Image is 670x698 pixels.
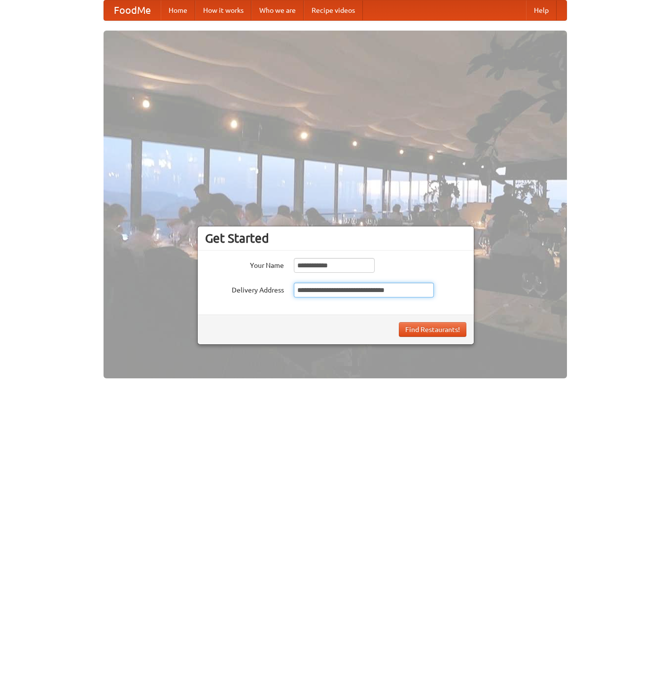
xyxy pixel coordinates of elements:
label: Your Name [205,258,284,270]
label: Delivery Address [205,283,284,295]
a: FoodMe [104,0,161,20]
h3: Get Started [205,231,466,246]
a: Who we are [251,0,304,20]
a: How it works [195,0,251,20]
a: Help [526,0,557,20]
button: Find Restaurants! [399,322,466,337]
a: Home [161,0,195,20]
a: Recipe videos [304,0,363,20]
